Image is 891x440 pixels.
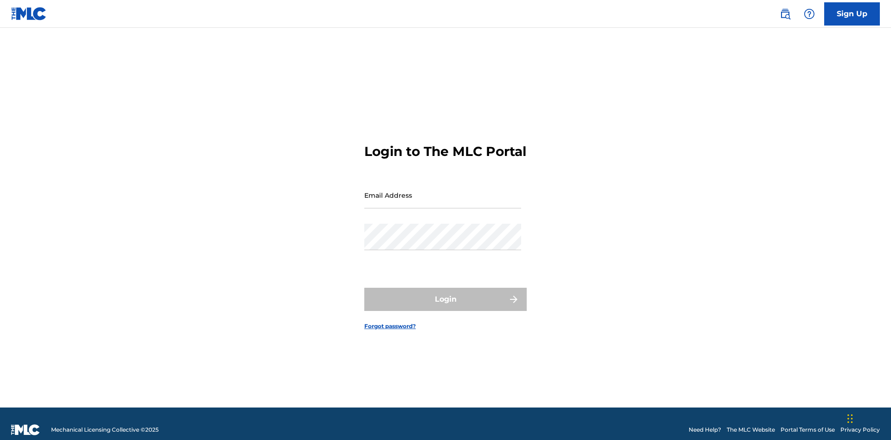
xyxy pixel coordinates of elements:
div: Help [800,5,819,23]
iframe: Chat Widget [845,395,891,440]
a: Public Search [776,5,794,23]
img: help [804,8,815,19]
img: MLC Logo [11,7,47,20]
a: Portal Terms of Use [781,426,835,434]
a: Sign Up [824,2,880,26]
a: The MLC Website [727,426,775,434]
a: Forgot password? [364,322,416,330]
div: Drag [847,405,853,433]
img: search [780,8,791,19]
span: Mechanical Licensing Collective © 2025 [51,426,159,434]
a: Privacy Policy [840,426,880,434]
h3: Login to The MLC Portal [364,143,526,160]
img: logo [11,424,40,435]
a: Need Help? [689,426,721,434]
